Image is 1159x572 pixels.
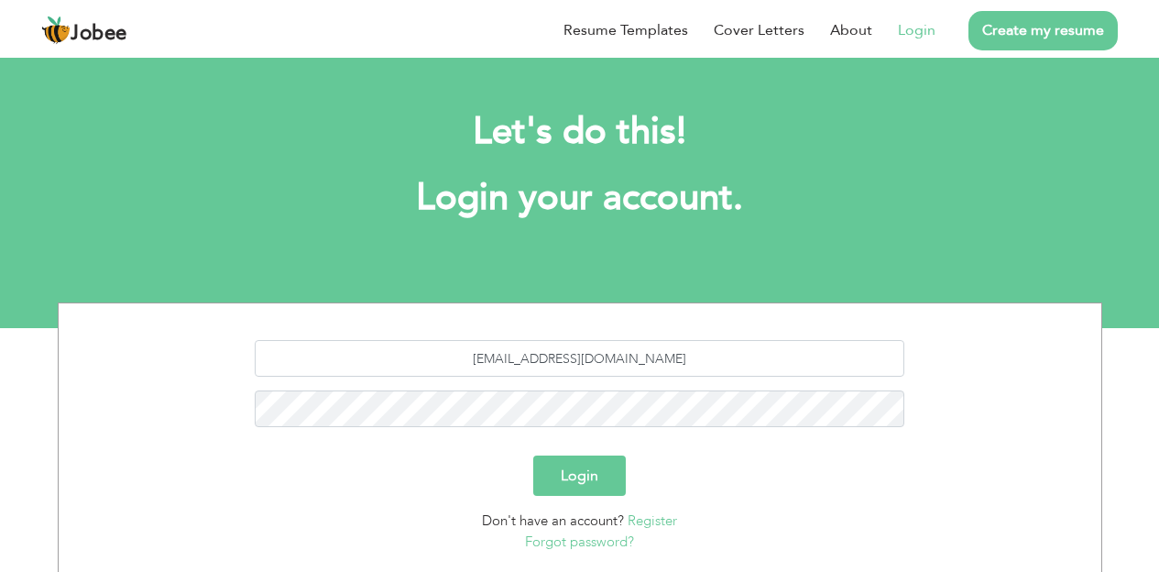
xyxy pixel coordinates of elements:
a: Create my resume [968,11,1118,50]
img: jobee.io [41,16,71,45]
a: Login [898,19,935,41]
a: Jobee [41,16,127,45]
a: About [830,19,872,41]
input: Email [255,340,904,377]
a: Cover Letters [714,19,804,41]
a: Forgot password? [525,533,634,551]
a: Register [628,511,677,530]
a: Resume Templates [563,19,688,41]
span: Jobee [71,24,127,44]
h2: Let's do this! [85,108,1075,156]
span: Don't have an account? [482,511,624,530]
h1: Login your account. [85,174,1075,222]
button: Login [533,456,626,496]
